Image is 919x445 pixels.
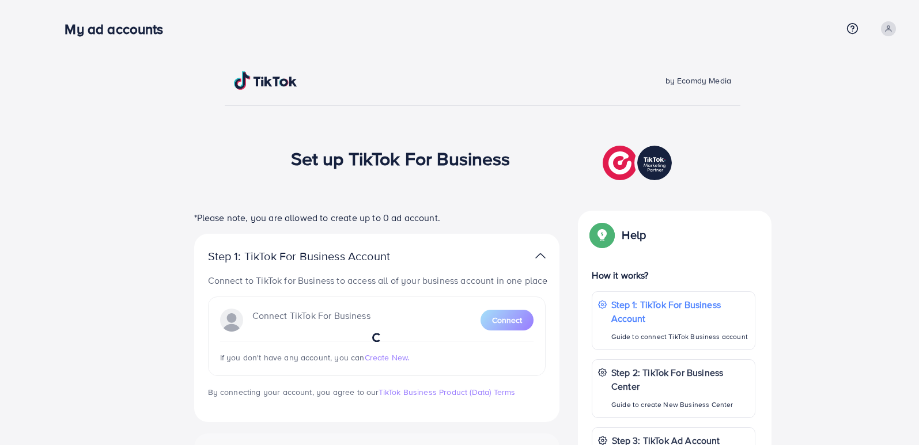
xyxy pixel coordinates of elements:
[208,249,427,263] p: Step 1: TikTok For Business Account
[592,225,612,245] img: Popup guide
[535,248,546,264] img: TikTok partner
[611,330,749,344] p: Guide to connect TikTok Business account
[665,75,731,86] span: by Ecomdy Media
[291,147,510,169] h1: Set up TikTok For Business
[592,268,755,282] p: How it works?
[65,21,172,37] h3: My ad accounts
[611,398,749,412] p: Guide to create New Business Center
[234,71,297,90] img: TikTok
[611,366,749,393] p: Step 2: TikTok For Business Center
[611,298,749,325] p: Step 1: TikTok For Business Account
[194,211,559,225] p: *Please note, you are allowed to create up to 0 ad account.
[622,228,646,242] p: Help
[603,143,675,183] img: TikTok partner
